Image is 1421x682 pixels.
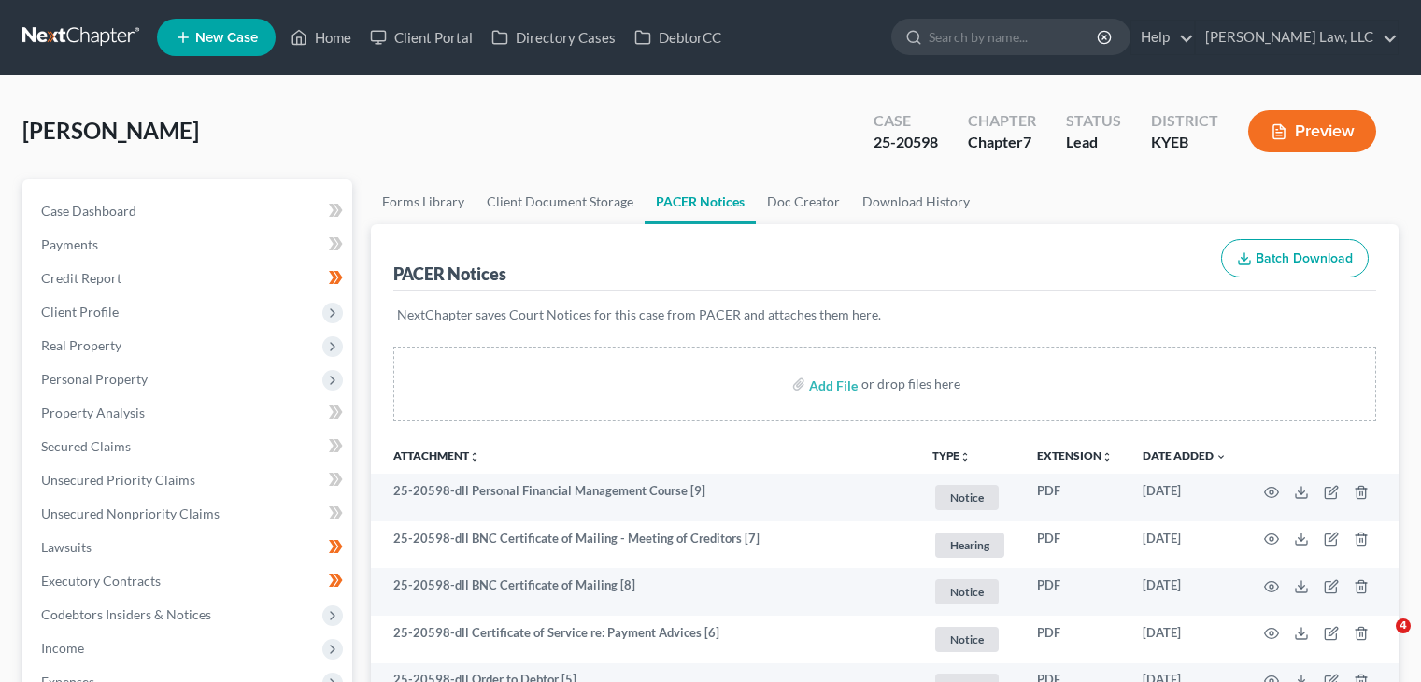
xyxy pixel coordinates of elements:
span: Notice [935,627,999,652]
span: Property Analysis [41,405,145,420]
td: 25-20598-dll BNC Certificate of Mailing - Meeting of Creditors [7] [371,521,917,569]
span: Notice [935,485,999,510]
button: Batch Download [1221,239,1369,278]
div: Chapter [968,110,1036,132]
a: Credit Report [26,262,352,295]
a: Directory Cases [482,21,625,54]
a: Case Dashboard [26,194,352,228]
a: Notice [932,624,1007,655]
span: Secured Claims [41,438,131,454]
td: PDF [1022,568,1128,616]
td: [DATE] [1128,568,1242,616]
i: expand_more [1215,451,1227,462]
td: 25-20598-dll BNC Certificate of Mailing [8] [371,568,917,616]
td: [DATE] [1128,521,1242,569]
i: unfold_more [959,451,971,462]
a: PACER Notices [645,179,756,224]
span: 4 [1396,618,1411,633]
a: Attachmentunfold_more [393,448,480,462]
span: Codebtors Insiders & Notices [41,606,211,622]
div: PACER Notices [393,263,506,285]
span: Personal Property [41,371,148,387]
span: Case Dashboard [41,203,136,219]
span: New Case [195,31,258,45]
div: District [1151,110,1218,132]
span: Payments [41,236,98,252]
a: Notice [932,482,1007,513]
a: Client Portal [361,21,482,54]
a: Hearing [932,530,1007,561]
a: Forms Library [371,179,476,224]
a: Help [1131,21,1194,54]
a: [PERSON_NAME] Law, LLC [1196,21,1398,54]
a: Unsecured Priority Claims [26,463,352,497]
div: Lead [1066,132,1121,153]
a: Unsecured Nonpriority Claims [26,497,352,531]
span: Hearing [935,533,1004,558]
span: Notice [935,579,999,604]
a: Client Document Storage [476,179,645,224]
iframe: Intercom live chat [1357,618,1402,663]
a: Home [281,21,361,54]
button: TYPEunfold_more [932,450,971,462]
p: NextChapter saves Court Notices for this case from PACER and attaches them here. [397,305,1372,324]
span: Executory Contracts [41,573,161,589]
a: Lawsuits [26,531,352,564]
td: [DATE] [1128,474,1242,521]
a: DebtorCC [625,21,731,54]
td: PDF [1022,474,1128,521]
a: Executory Contracts [26,564,352,598]
td: 25-20598-dll Personal Financial Management Course [9] [371,474,917,521]
div: Status [1066,110,1121,132]
td: PDF [1022,521,1128,569]
td: 25-20598-dll Certificate of Service re: Payment Advices [6] [371,616,917,663]
a: Extensionunfold_more [1037,448,1113,462]
span: Credit Report [41,270,121,286]
a: Payments [26,228,352,262]
span: Batch Download [1256,250,1353,266]
a: Property Analysis [26,396,352,430]
div: 25-20598 [874,132,938,153]
a: Secured Claims [26,430,352,463]
div: KYEB [1151,132,1218,153]
span: Lawsuits [41,539,92,555]
span: Unsecured Nonpriority Claims [41,505,220,521]
td: [DATE] [1128,616,1242,663]
div: Chapter [968,132,1036,153]
a: Download History [851,179,981,224]
i: unfold_more [1101,451,1113,462]
div: or drop files here [861,375,960,393]
span: Income [41,640,84,656]
a: Doc Creator [756,179,851,224]
td: PDF [1022,616,1128,663]
button: Preview [1248,110,1376,152]
span: [PERSON_NAME] [22,117,199,144]
span: Unsecured Priority Claims [41,472,195,488]
i: unfold_more [469,451,480,462]
input: Search by name... [929,20,1100,54]
span: Real Property [41,337,121,353]
span: 7 [1023,133,1031,150]
a: Notice [932,576,1007,607]
a: Date Added expand_more [1143,448,1227,462]
span: Client Profile [41,304,119,320]
div: Case [874,110,938,132]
